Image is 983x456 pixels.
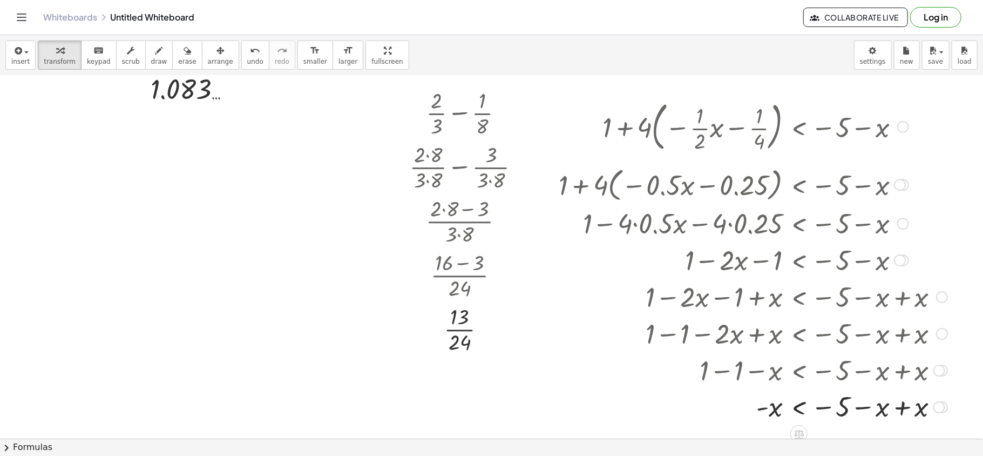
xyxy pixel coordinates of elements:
i: keyboard [93,44,104,57]
span: new [900,58,913,65]
button: insert [5,41,36,70]
button: draw [145,41,173,70]
span: insert [11,58,30,65]
span: save [928,58,943,65]
button: erase [172,41,202,70]
span: draw [151,58,167,65]
i: redo [277,44,287,57]
i: undo [250,44,260,57]
i: format_size [310,44,320,57]
span: transform [44,58,76,65]
button: arrange [202,41,239,70]
span: erase [178,58,196,65]
a: Whiteboards [43,12,97,23]
button: new [894,41,920,70]
button: settings [854,41,892,70]
span: smaller [303,58,327,65]
div: Apply the same math to both sides of the equation [790,425,808,442]
span: scrub [122,58,140,65]
button: redoredo [269,41,295,70]
i: format_size [343,44,353,57]
button: Toggle navigation [13,9,30,26]
span: Collaborate Live [812,12,899,22]
span: larger [338,58,357,65]
span: settings [860,58,886,65]
span: arrange [208,58,233,65]
button: format_sizesmaller [297,41,333,70]
span: load [958,58,972,65]
button: format_sizelarger [333,41,363,70]
button: load [952,41,978,70]
button: transform [38,41,82,70]
button: keyboardkeypad [81,41,117,70]
button: scrub [116,41,146,70]
button: save [922,41,950,70]
button: Collaborate Live [803,8,908,27]
button: undoundo [241,41,269,70]
span: fullscreen [371,58,403,65]
span: keypad [87,58,111,65]
span: redo [275,58,289,65]
span: undo [247,58,263,65]
button: Log in [910,7,961,28]
button: fullscreen [365,41,409,70]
